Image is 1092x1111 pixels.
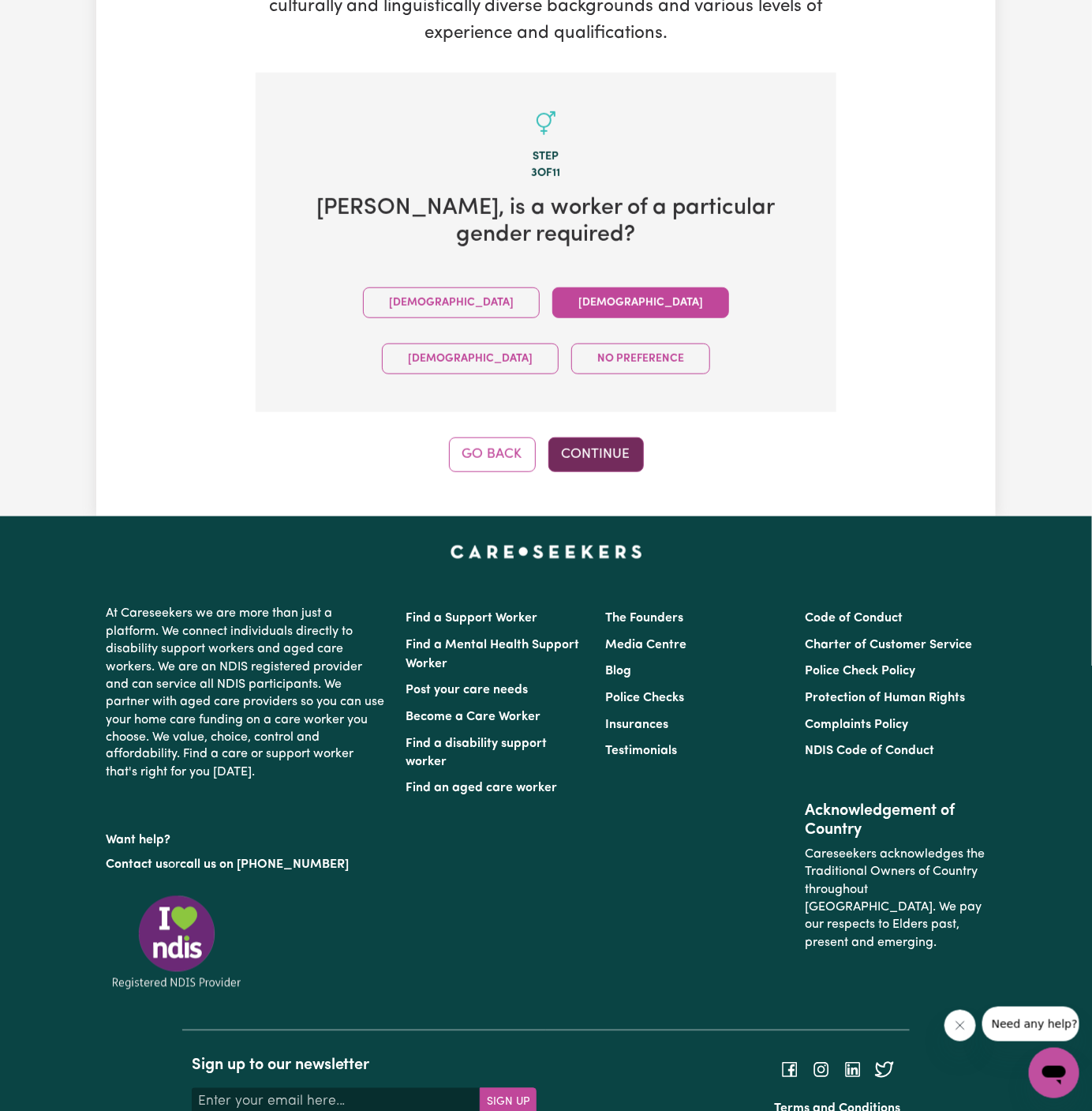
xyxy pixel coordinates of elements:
[106,850,387,880] p: or
[451,545,642,557] a: Careseekers home page
[806,665,916,677] a: Police Check Policy
[106,893,248,992] img: Registered NDIS provider
[363,287,540,318] button: [DEMOGRAPHIC_DATA]
[780,1064,799,1076] a: Follow Careseekers on Facebook
[106,826,387,850] p: Want help?
[806,612,903,625] a: Code of Conduct
[548,437,644,472] button: Continue
[605,719,668,731] a: Insurances
[106,859,168,872] a: Contact us
[106,599,387,788] p: At Careseekers we are more than just a platform. We connect individuals directly to disability su...
[382,343,559,374] button: [DEMOGRAPHIC_DATA]
[982,1007,1079,1042] iframe: Message from company
[571,343,710,374] button: No preference
[281,148,811,166] div: Step
[812,1064,831,1076] a: Follow Careseekers on Instagram
[406,639,579,670] a: Find a Mental Health Support Worker
[192,1057,537,1075] h2: Sign up to our newsletter
[406,711,540,723] a: Become a Care Worker
[180,859,349,872] a: call us on [PHONE_NUMBER]
[281,195,811,250] h2: [PERSON_NAME] , is a worker of a particular gender required?
[406,684,528,696] a: Post your care needs
[605,665,631,677] a: Blog
[806,692,966,704] a: Protection of Human Rights
[875,1064,894,1076] a: Follow Careseekers on Twitter
[605,612,683,625] a: The Founders
[806,840,986,959] p: Careseekers acknowledges the Traditional Owners of Country throughout [GEOGRAPHIC_DATA]. We pay o...
[843,1064,862,1076] a: Follow Careseekers on LinkedIn
[281,165,811,182] div: 3 of 11
[806,719,909,731] a: Complaints Policy
[806,745,935,757] a: NDIS Code of Conduct
[406,612,537,625] a: Find a Support Worker
[406,738,547,769] a: Find a disability support worker
[1029,1048,1079,1098] iframe: Button to launch messaging window
[605,745,677,757] a: Testimonials
[406,783,557,795] a: Find an aged care worker
[605,639,686,651] a: Media Centre
[605,692,684,704] a: Police Checks
[806,639,973,651] a: Charter of Customer Service
[806,802,986,840] h2: Acknowledgement of Country
[944,1010,976,1042] iframe: Close message
[552,287,729,318] button: [DEMOGRAPHIC_DATA]
[449,437,536,472] button: Go Back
